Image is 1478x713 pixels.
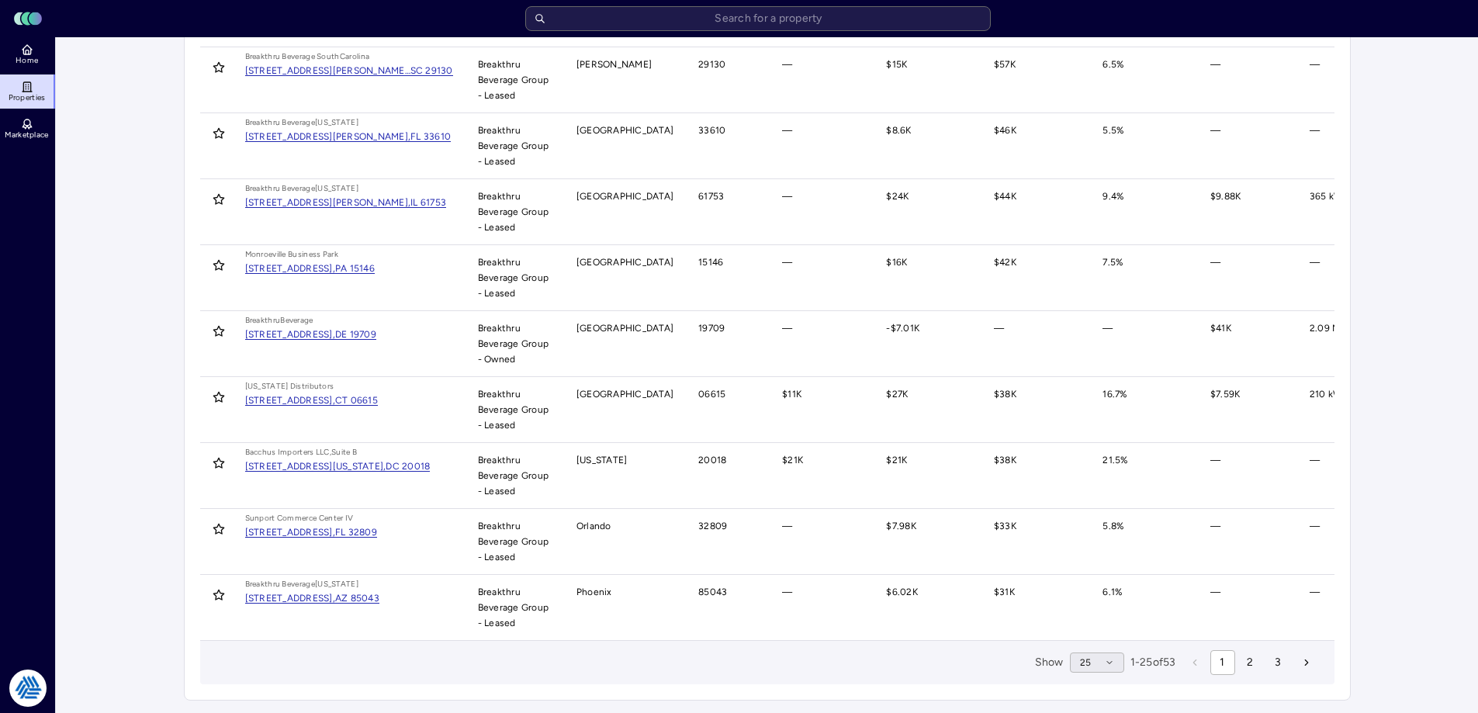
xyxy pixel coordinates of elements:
div: [STREET_ADDRESS], [245,594,335,603]
div: [STREET_ADDRESS], [245,396,335,405]
td: — [1297,443,1412,509]
a: [STREET_ADDRESS][PERSON_NAME],FL 33610 [245,132,452,141]
img: Tradition Energy [9,670,47,707]
button: Toggle favorite [206,451,231,476]
td: — [1198,443,1297,509]
td: — [1198,575,1297,640]
td: 210 kW [1297,377,1412,443]
td: $57K [981,47,1091,113]
td: 5.8% [1090,509,1198,575]
button: Toggle favorite [206,319,231,344]
div: CT 06615 [335,396,378,405]
div: [STREET_ADDRESS][US_STATE], [245,462,386,471]
td: — [770,113,874,179]
td: — [1297,245,1412,311]
div: [STREET_ADDRESS], [245,264,335,273]
td: — [770,47,874,113]
td: [GEOGRAPHIC_DATA] [564,113,686,179]
div: Bacchus Importers LLC, [245,446,332,459]
td: — [1198,47,1297,113]
span: Properties [9,93,46,102]
div: [STREET_ADDRESS][PERSON_NAME], [245,198,411,207]
div: Breakthru [245,314,281,327]
td: — [1297,113,1412,179]
td: — [1297,47,1412,113]
div: Carolina [340,50,369,63]
a: [STREET_ADDRESS][PERSON_NAME],IL 61753 [245,198,447,207]
span: Marketplace [5,130,48,140]
td: 2.09 MW [1297,311,1412,377]
td: [GEOGRAPHIC_DATA] [564,311,686,377]
td: [PERSON_NAME] [564,47,686,113]
a: [STREET_ADDRESS],PA 15146 [245,264,375,273]
td: — [1198,509,1297,575]
td: Breakthru Beverage Group - Leased [466,47,564,113]
div: Breakthru Beverage [245,116,315,129]
td: $33K [981,509,1091,575]
td: [GEOGRAPHIC_DATA] [564,377,686,443]
td: 6.5% [1090,47,1198,113]
td: $41K [1198,311,1297,377]
td: $16K [874,245,981,311]
td: $8.6K [874,113,981,179]
td: — [770,179,874,245]
div: Beverage [280,314,313,327]
td: $31K [981,575,1091,640]
td: 9.4% [1090,179,1198,245]
div: ributors [305,380,334,393]
div: FL 33610 [410,132,451,141]
button: Toggle favorite [206,55,231,80]
div: SC 29130 [410,66,453,75]
a: [STREET_ADDRESS],DE 19709 [245,330,376,339]
td: — [1297,509,1412,575]
td: 15146 [686,245,770,311]
span: 25 [1080,655,1092,670]
a: [STREET_ADDRESS],AZ 85043 [245,594,379,603]
td: $6.02K [874,575,981,640]
div: Breakthru Beverage [245,578,315,590]
td: 06615 [686,377,770,443]
td: $38K [981,377,1091,443]
button: Toggle favorite [206,583,231,607]
td: [GEOGRAPHIC_DATA] [564,245,686,311]
td: Breakthru Beverage Group - Leased [466,509,564,575]
td: 365 kW [1297,179,1412,245]
button: page 1 [1210,650,1235,675]
button: last page, page 3 [1266,650,1291,675]
div: [US_STATE] [315,182,358,195]
div: Sunport Commerce C [245,512,324,524]
td: Breakthru Beverage Group - Leased [466,179,564,245]
td: $44K [981,179,1091,245]
td: $11K [770,377,874,443]
td: — [770,311,874,377]
button: page 2 [1238,650,1263,675]
td: — [1198,245,1297,311]
div: [STREET_ADDRESS][PERSON_NAME], [245,132,411,141]
td: — [770,509,874,575]
div: Monroeville Busin [245,248,309,261]
td: 85043 [686,575,770,640]
span: 2 [1247,654,1253,671]
td: 21.5% [1090,443,1198,509]
td: — [1297,575,1412,640]
td: $9.88K [1198,179,1297,245]
td: Orlando [564,509,686,575]
span: 1 [1220,654,1224,671]
button: Toggle favorite [206,187,231,212]
div: PA 15146 [335,264,375,273]
td: — [981,311,1091,377]
td: 33610 [686,113,770,179]
span: Home [16,56,38,65]
td: Breakthru Beverage Group - Leased [466,113,564,179]
div: AZ 85043 [335,594,379,603]
td: $38K [981,443,1091,509]
td: 5.5% [1090,113,1198,179]
td: Breakthru Beverage Group - Leased [466,245,564,311]
td: Breakthru Beverage Group - Leased [466,575,564,640]
td: 7.5% [1090,245,1198,311]
td: — [770,575,874,640]
td: 19709 [686,311,770,377]
div: [US_STATE] [315,116,358,129]
button: Toggle favorite [206,517,231,542]
td: — [1090,311,1198,377]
